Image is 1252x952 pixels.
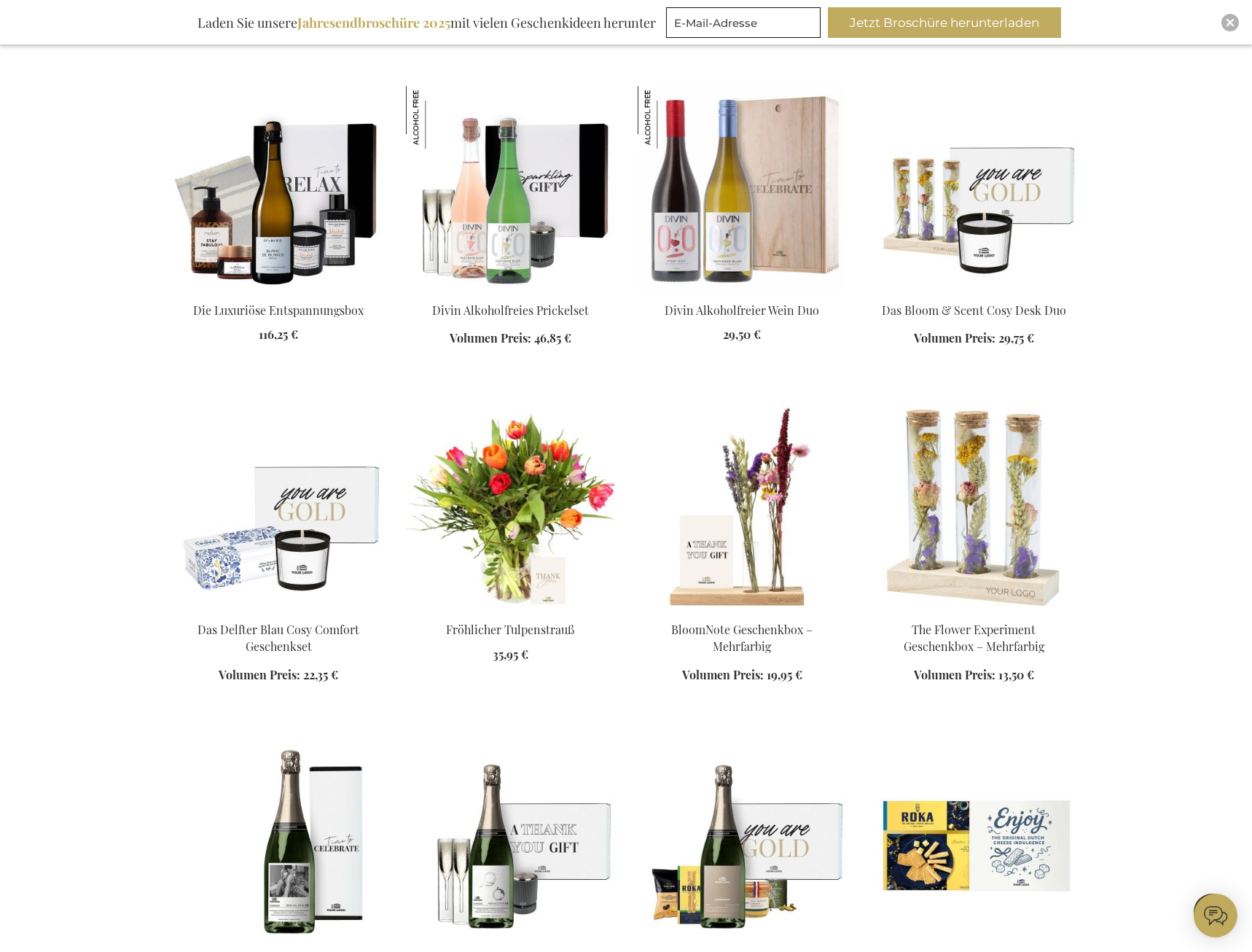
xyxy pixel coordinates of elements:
[219,667,300,682] span: Volumen Preis:
[869,86,1078,290] img: The Bloom & Scent Cosy Desk Duo
[869,742,1078,946] img: Roka Collection Crispies & Sticks Gouda Cheese Gift Box
[682,667,802,684] a: Volumen Preis: 19,95 €
[638,284,846,298] a: Divin Non-Alcoholic Wine Duo Divin Alkoholfreier Wein Duo
[493,647,528,662] span: 35,95 €
[869,604,1078,617] a: The Flower Experiment Gift Box - Multi
[174,284,383,298] a: Die Luxuriöse Entspannungsbox
[191,7,662,38] div: Laden Sie unsere mit vielen Geschenkideen herunter
[406,405,614,609] img: Cheerful Tulip Flower Bouquet
[638,742,846,946] img: Personalisiertes Champagner-Verwöhn-Geschenkset
[219,667,338,684] a: Volumen Preis: 22,35 €
[174,86,383,290] img: Die Luxuriöse Entspannungsbox
[193,303,364,318] a: Die Luxuriöse Entspannungsbox
[174,604,383,617] a: Delft's Cosy Comfort Gift Set
[665,303,819,318] a: Divin Alkoholfreier Wein Duo
[450,330,571,347] a: Volumen Preis: 46,85 €
[450,330,531,346] span: Volumen Preis:
[1221,14,1239,31] div: Close
[682,667,764,682] span: Volumen Preis:
[914,667,1034,684] a: Volumen Preis: 13,50 €
[998,667,1034,682] span: 13,50 €
[869,284,1078,298] a: The Bloom & Scent Cosy Desk Duo
[666,7,825,42] form: marketing offers and promotions
[432,303,589,318] a: Divin Alkoholfreies Prickelset
[638,604,846,617] a: BloomNote Gift Box - Multicolor
[767,667,802,682] span: 19,95 €
[534,330,571,346] span: 46,85 €
[1194,894,1237,937] iframe: belco-activator-frame
[1226,18,1235,27] img: Close
[914,330,1034,347] a: Volumen Preis: 29,75 €
[406,86,469,149] img: Divin Alkoholfreies Prickelset
[666,7,821,38] input: E-Mail-Adresse
[869,405,1078,609] img: The Flower Experiment Gift Box - Multi
[638,86,700,149] img: Divin Alkoholfreier Wein Duo
[446,622,574,637] a: Fröhlicher Tulpenstrauß
[671,622,813,654] a: BloomNote Geschenkbox – Mehrfarbig
[638,86,846,290] img: Divin Non-Alcoholic Wine Duo
[303,667,338,682] span: 22,35 €
[174,405,383,609] img: Delft's Cosy Comfort Gift Set
[259,327,298,342] span: 116,25 €
[882,303,1066,318] a: Das Bloom & Scent Cosy Desk Duo
[828,7,1061,38] button: Jetzt Broschüre herunterladen
[914,667,995,682] span: Volumen Preis:
[297,14,450,31] b: Jahresendbroschüre 2025
[723,327,761,342] span: 29,50 €
[998,330,1034,346] span: 29,75 €
[406,742,614,946] img: Personalisiertes Champagner-Erlebnis-Geschenkset
[174,742,383,946] img: Personalisierte Champagner-Geschenkbox
[406,604,614,617] a: Cheerful Tulip Flower Bouquet
[638,405,846,609] img: BloomNote Gift Box - Multicolor
[406,284,614,298] a: Divin Non-Alcoholic Sparkling Set Divin Alkoholfreies Prickelset
[904,622,1044,654] a: The Flower Experiment Geschenkbox – Mehrfarbig
[914,330,995,346] span: Volumen Preis:
[406,86,614,290] img: Divin Non-Alcoholic Sparkling Set
[197,622,359,654] a: Das Delfter Blau Cosy Comfort Geschenkset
